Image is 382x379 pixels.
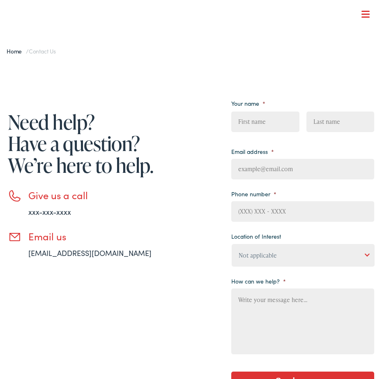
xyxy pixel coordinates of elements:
[231,148,274,155] label: Email address
[7,47,26,55] a: Home
[231,277,286,285] label: How can we help?
[231,159,374,179] input: example@email.com
[28,248,152,258] a: [EMAIL_ADDRESS][DOMAIN_NAME]
[231,233,281,240] label: Location of Interest
[231,112,299,132] input: First name
[28,207,71,217] a: xxx-xxx-xxxx
[7,47,56,55] span: /
[8,111,191,176] h1: Need help? Have a question? We’re here to help.
[306,112,375,132] input: Last name
[231,190,276,198] label: Phone number
[28,230,191,242] h3: Email us
[14,33,375,58] a: What We Offer
[28,189,191,201] h3: Give us a call
[231,201,374,222] input: (XXX) XXX - XXXX
[231,100,265,107] label: Your name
